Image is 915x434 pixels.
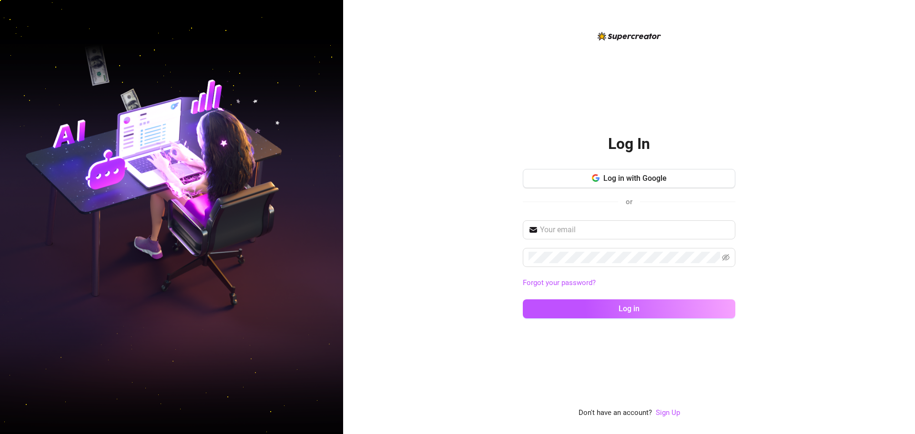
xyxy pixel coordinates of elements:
input: Your email [540,224,730,236]
span: Don't have an account? [579,407,652,419]
span: Log in [619,304,640,313]
img: logo-BBDzfeDw.svg [598,32,661,40]
button: Log in with Google [523,169,735,188]
a: Sign Up [656,408,680,417]
a: Forgot your password? [523,277,735,289]
span: Log in with Google [603,174,667,183]
a: Sign Up [656,407,680,419]
h2: Log In [608,134,650,154]
span: or [626,197,632,206]
span: eye-invisible [722,254,730,261]
a: Forgot your password? [523,278,596,287]
button: Log in [523,299,735,318]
